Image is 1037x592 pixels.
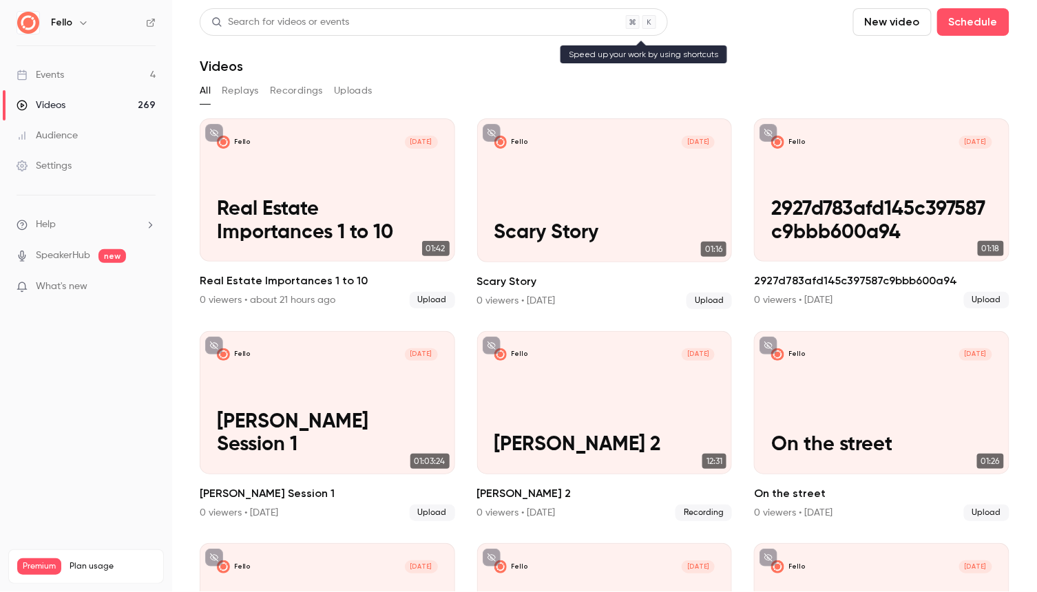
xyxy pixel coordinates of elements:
[754,118,1009,308] a: 2927d783afd145c397587c9bbb600a94Fello[DATE]2927d783afd145c397587c9bbb600a9401:182927d783afd145c39...
[234,562,251,571] p: Fello
[754,293,832,307] div: 0 viewers • [DATE]
[200,293,335,307] div: 0 viewers • about 21 hours ago
[200,118,455,309] li: Real Estate Importances 1 to 10
[702,454,726,469] span: 12:31
[788,138,806,147] p: Fello
[978,241,1004,256] span: 01:18
[494,560,507,573] img: Phil
[477,506,556,520] div: 0 viewers • [DATE]
[217,136,230,149] img: Real Estate Importances 1 to 10
[17,98,65,112] div: Videos
[222,80,259,102] button: Replays
[234,138,251,147] p: Fello
[410,505,455,521] span: Upload
[211,15,349,30] div: Search for videos or events
[853,8,932,36] button: New video
[205,549,223,567] button: unpublished
[754,331,1009,522] li: On the street
[511,350,528,359] p: Fello
[200,8,1009,584] section: Videos
[771,434,992,457] p: On the street
[494,222,715,245] p: Scary Story
[494,348,507,361] img: Danielle 2
[959,560,992,573] span: [DATE]
[200,331,455,521] a: Phil Jones Session 1Fello[DATE][PERSON_NAME] Session 101:03:24[PERSON_NAME] Session 10 viewers • ...
[760,549,777,567] button: unpublished
[70,561,155,572] span: Plan usage
[217,348,230,361] img: Phil Jones Session 1
[771,560,784,573] img: What top teams do different
[754,273,1009,289] h2: 2927d783afd145c397587c9bbb600a94
[959,136,992,149] span: [DATE]
[788,350,806,359] p: Fello
[410,454,450,469] span: 01:03:24
[760,124,777,142] button: unpublished
[51,16,72,30] h6: Fello
[200,485,455,502] h2: [PERSON_NAME] Session 1
[959,348,992,361] span: [DATE]
[788,562,806,571] p: Fello
[36,249,90,263] a: SpeakerHub
[701,242,726,257] span: 01:16
[405,348,438,361] span: [DATE]
[200,118,455,308] a: Real Estate Importances 1 to 10Fello[DATE]Real Estate Importances 1 to 1001:42Real Estate Importa...
[410,292,455,308] span: Upload
[754,506,832,520] div: 0 viewers • [DATE]
[205,337,223,355] button: unpublished
[964,292,1009,308] span: Upload
[217,198,438,244] p: Real Estate Importances 1 to 10
[205,124,223,142] button: unpublished
[771,348,784,361] img: On the street
[494,434,715,457] p: [PERSON_NAME] 2
[483,337,501,355] button: unpublished
[494,136,507,149] img: Scary Story
[754,331,1009,521] a: On the streetFello[DATE]On the street01:26On the street0 viewers • [DATE]Upload
[36,279,87,294] span: What's new
[477,273,733,290] h2: Scary Story
[771,136,784,149] img: 2927d783afd145c397587c9bbb600a94
[687,293,732,309] span: Upload
[17,129,78,142] div: Audience
[334,80,373,102] button: Uploads
[760,337,777,355] button: unpublished
[200,58,243,74] h1: Videos
[937,8,1009,36] button: Schedule
[977,454,1004,469] span: 01:26
[682,136,715,149] span: [DATE]
[17,68,64,82] div: Events
[200,80,211,102] button: All
[200,506,278,520] div: 0 viewers • [DATE]
[477,118,733,309] a: Scary StoryFello[DATE]Scary Story01:16Scary Story0 viewers • [DATE]Upload
[270,80,323,102] button: Recordings
[200,273,455,289] h2: Real Estate Importances 1 to 10
[477,331,733,522] li: Danielle 2
[234,350,251,359] p: Fello
[675,505,732,521] span: Recording
[483,124,501,142] button: unpublished
[483,549,501,567] button: unpublished
[754,485,1009,502] h2: On the street
[98,249,126,263] span: new
[17,159,72,173] div: Settings
[771,198,992,244] p: 2927d783afd145c397587c9bbb600a94
[682,348,715,361] span: [DATE]
[17,12,39,34] img: Fello
[477,331,733,522] a: Danielle 2Fello[DATE][PERSON_NAME] 212:31[PERSON_NAME] 20 viewers • [DATE]Recording
[405,136,438,149] span: [DATE]
[477,118,733,309] li: Scary Story
[200,331,455,522] li: Phil Jones Session 1
[477,485,733,502] h2: [PERSON_NAME] 2
[511,138,528,147] p: Fello
[511,562,528,571] p: Fello
[36,218,56,232] span: Help
[17,558,61,575] span: Premium
[754,118,1009,309] li: 2927d783afd145c397587c9bbb600a94
[477,294,556,308] div: 0 viewers • [DATE]
[17,218,156,232] li: help-dropdown-opener
[405,560,438,573] span: [DATE]
[682,560,715,573] span: [DATE]
[217,411,438,457] p: [PERSON_NAME] Session 1
[422,241,450,256] span: 01:42
[217,560,230,573] img: Exactly What to Say in the Moments that Matter
[964,505,1009,521] span: Upload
